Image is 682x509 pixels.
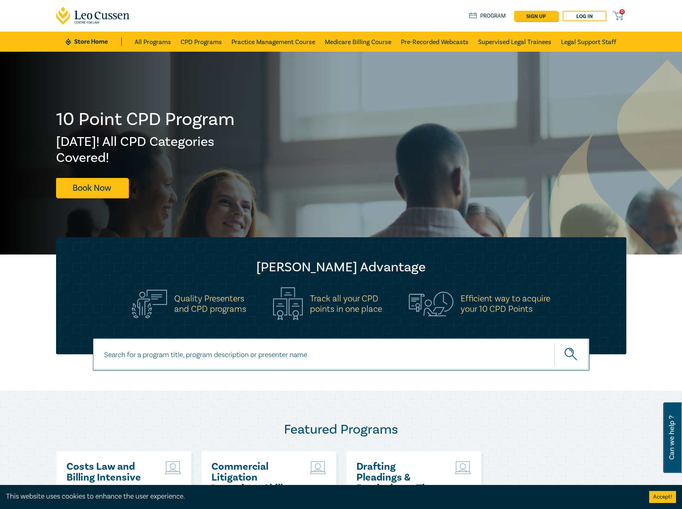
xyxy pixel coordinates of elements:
[66,483,153,493] p: ( September 2025 )
[563,11,606,21] a: Log in
[72,259,610,275] h2: [PERSON_NAME] Advantage
[174,293,246,314] h5: Quality Presenters and CPD programs
[56,134,235,166] h2: [DATE]! All CPD Categories Covered!
[478,32,551,52] a: Supervised Legal Trainees
[66,37,121,46] a: Store Home
[181,32,222,52] a: CPD Programs
[356,461,443,494] a: Drafting Pleadings & Particulars – Tips & Traps
[56,422,626,438] h2: Featured Programs
[165,461,181,474] img: Live Stream
[310,461,326,474] img: Live Stream
[231,32,315,52] a: Practice Management Course
[66,461,153,483] a: Costs Law and Billing Intensive
[135,32,171,52] a: All Programs
[93,338,589,371] input: Search for a program title, program description or presenter name
[211,461,298,494] a: Commercial Litigation Intensive - Skills and Strategies for Success in Commercial Disputes
[620,9,625,14] span: 0
[649,491,676,503] button: Accept cookies
[668,407,676,468] span: Can we help ?
[461,293,550,314] h5: Efficient way to acquire your 10 CPD Points
[325,32,391,52] a: Medicare Billing Course
[455,461,471,474] img: Live Stream
[469,12,506,20] a: Program
[561,32,616,52] a: Legal Support Staff
[56,109,235,130] h1: 10 Point CPD Program
[56,178,128,198] a: Book Now
[273,287,303,320] img: Track all your CPD<br>points in one place
[6,491,637,502] div: This website uses cookies to enhance the user experience.
[310,293,382,314] h5: Track all your CPD points in one place
[132,290,167,318] img: Quality Presenters<br>and CPD programs
[514,11,558,21] a: sign up
[409,292,453,316] img: Efficient way to acquire<br>your 10 CPD Points
[401,32,469,52] a: Pre-Recorded Webcasts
